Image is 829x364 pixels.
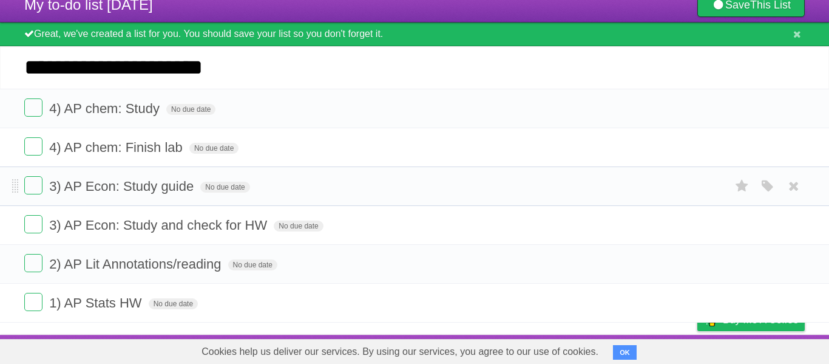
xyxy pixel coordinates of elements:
span: No due date [166,104,215,115]
span: No due date [149,298,198,309]
span: 3) AP Econ: Study guide [49,179,197,194]
a: Terms [640,338,667,361]
span: 1) AP Stats HW [49,295,144,311]
label: Star task [731,176,754,196]
span: 4) AP chem: Finish lab [49,140,186,155]
a: About [536,338,561,361]
span: No due date [200,182,249,193]
a: Developers [576,338,625,361]
span: No due date [274,221,323,232]
button: OK [613,345,637,360]
span: 4) AP chem: Study [49,101,163,116]
a: Suggest a feature [728,338,805,361]
span: No due date [189,143,239,154]
label: Done [24,254,42,272]
label: Done [24,98,42,117]
label: Done [24,176,42,194]
span: Cookies help us deliver our services. By using our services, you agree to our use of cookies. [189,340,611,364]
span: 2) AP Lit Annotations/reading [49,256,224,272]
span: 3) AP Econ: Study and check for HW [49,218,270,233]
span: Buy me a coffee [723,309,799,331]
label: Done [24,137,42,156]
span: No due date [228,259,277,270]
a: Privacy [682,338,713,361]
label: Done [24,215,42,233]
label: Done [24,293,42,311]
